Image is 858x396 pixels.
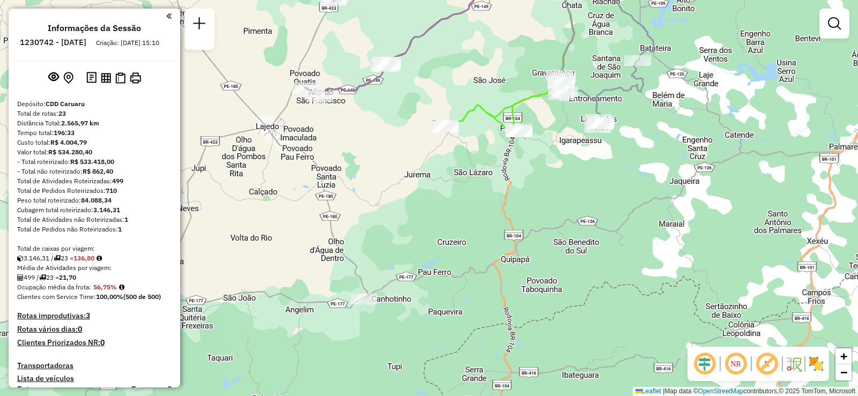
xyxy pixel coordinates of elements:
[61,70,76,86] button: Centralizar mapa no depósito ou ponto de apoio
[61,119,99,127] strong: 2.565,97 km
[835,348,852,364] a: Zoom in
[93,206,120,214] strong: 3.146,31
[17,253,172,263] div: 3.146,31 / 23 =
[20,38,86,47] h6: 1230742 - [DATE]
[17,361,172,370] h4: Transportadoras
[17,99,172,109] div: Depósito:
[123,293,161,301] strong: (500 de 500)
[97,255,102,261] i: Meta Caixas/viagem: 156,78 Diferença: -19,98
[17,167,172,176] div: - Total não roteirizado:
[81,196,112,204] strong: 84.088,34
[17,186,172,196] div: Total de Pedidos Roteirizados:
[723,351,749,377] span: Ocultar NR
[17,205,172,215] div: Cubagem total roteirizado:
[17,385,37,394] a: Rotas
[54,129,75,137] strong: 196:33
[17,147,172,157] div: Valor total:
[46,69,61,86] button: Exibir sessão original
[166,10,172,22] a: Clique aqui para minimizar o painel
[754,351,780,377] span: Exibir rótulo
[99,70,113,85] button: Visualizar relatório de Roteirização
[17,374,172,383] h4: Lista de veículos
[106,186,117,195] strong: 710
[128,70,143,86] button: Imprimir Rotas
[83,167,113,175] strong: R$ 862,40
[70,158,114,166] strong: R$ 533.418,00
[17,138,172,147] div: Custo total:
[840,349,847,363] span: +
[17,244,172,253] div: Total de caixas por viagem:
[131,385,172,394] h4: Recargas: 0
[17,325,172,334] h4: Rotas vários dias:
[692,351,718,377] span: Ocultar deslocamento
[124,215,128,223] strong: 1
[633,387,858,396] div: Map data © contributors,© 2025 TomTom, Microsoft
[17,118,172,128] div: Distância Total:
[635,387,661,395] a: Leaflet
[112,177,123,185] strong: 499
[92,38,164,48] div: Criação: [DATE] 15:10
[17,283,91,291] span: Ocupação média da frota:
[39,274,46,281] i: Total de rotas
[17,311,172,320] h4: Rotas improdutivas:
[17,293,96,301] span: Clientes com Service Time:
[96,293,123,301] strong: 100,00%
[84,70,99,86] button: Logs desbloquear sessão
[808,355,825,372] img: Exibir/Ocultar setores
[17,128,172,138] div: Tempo total:
[17,215,172,225] div: Total de Atividades não Roteirizadas:
[73,254,94,262] strong: 136,80
[350,294,377,304] div: Atividade não roteirizada - HERBER ISRAEL MIRAND
[840,365,847,379] span: −
[189,13,210,37] a: Nova sessão e pesquisa
[698,387,744,395] a: OpenStreetMap
[118,225,122,233] strong: 1
[48,23,141,33] h4: Informações da Sessão
[785,355,802,372] img: Fluxo de ruas
[17,263,172,273] div: Média de Atividades por viagem:
[663,387,664,395] span: |
[17,255,24,261] i: Cubagem total roteirizado
[17,274,24,281] i: Total de Atividades
[17,338,172,347] h4: Clientes Priorizados NR:
[835,364,852,380] a: Zoom out
[119,284,124,290] em: Média calculada utilizando a maior ocupação (%Peso ou %Cubagem) de cada rota da sessão. Rotas cro...
[113,70,128,86] button: Visualizar Romaneio
[54,255,61,261] i: Total de rotas
[46,100,85,108] strong: CDD Caruaru
[59,273,76,281] strong: 21,70
[100,338,105,347] strong: 0
[17,176,172,186] div: Total de Atividades Roteirizadas:
[78,324,82,334] strong: 0
[17,109,172,118] div: Total de rotas:
[48,148,92,156] strong: R$ 534.280,40
[17,196,172,205] div: Peso total roteirizado:
[86,311,90,320] strong: 3
[824,13,845,34] a: Exibir filtros
[17,157,172,167] div: - Total roteirizado:
[50,138,87,146] strong: R$ 4.004,79
[17,273,172,282] div: 499 / 23 =
[93,283,117,291] strong: 56,75%
[58,109,66,117] strong: 23
[17,225,172,234] div: Total de Pedidos não Roteirizados:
